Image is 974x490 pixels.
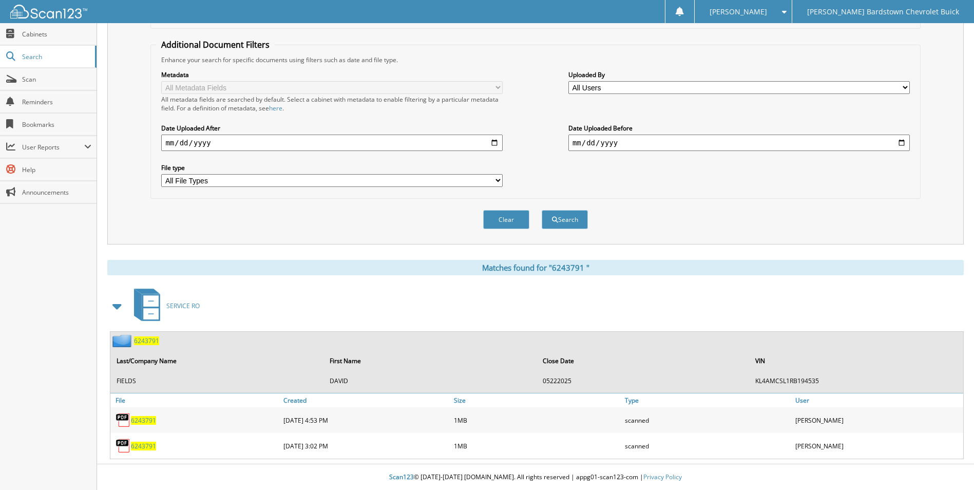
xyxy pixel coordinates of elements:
div: All metadata fields are searched by default. Select a cabinet with metadata to enable filtering b... [161,95,503,112]
span: Search [22,52,90,61]
a: User [793,393,963,407]
a: 6243791 [131,442,156,450]
a: 6243791 [134,336,159,345]
div: 1MB [451,436,622,456]
a: Type [622,393,793,407]
span: Help [22,165,91,174]
span: Reminders [22,98,91,106]
td: K L 4 A M C S L 1 R B 1 9 4 5 3 5 [750,372,962,389]
label: Uploaded By [568,70,910,79]
div: [DATE] 3:02 PM [281,436,451,456]
th: Close Date [538,350,750,371]
span: [PERSON_NAME] [710,9,767,15]
span: Scan [22,75,91,84]
label: File type [161,163,503,172]
th: First Name [324,350,537,371]
legend: Additional Document Filters [156,39,275,50]
span: Scan123 [389,473,414,481]
a: Privacy Policy [643,473,682,481]
div: Enhance your search for specific documents using filters such as date and file type. [156,55,914,64]
div: Matches found for "6243791 " [107,260,964,275]
input: end [568,135,910,151]
span: 6 2 4 3 7 9 1 [131,416,156,425]
iframe: Chat Widget [923,441,974,490]
span: Announcements [22,188,91,197]
button: Clear [483,210,529,229]
a: File [110,393,281,407]
label: Metadata [161,70,503,79]
td: D A V I D [324,372,537,389]
button: Search [542,210,588,229]
label: Date Uploaded Before [568,124,910,133]
div: [PERSON_NAME] [793,436,963,456]
span: [PERSON_NAME] Bardstown Chevrolet Buick [807,9,959,15]
td: 0 5 2 2 2 0 2 5 [538,372,750,389]
img: scan123-logo-white.svg [10,5,87,18]
a: Created [281,393,451,407]
a: Size [451,393,622,407]
img: PDF.png [116,412,131,428]
a: here [269,104,282,112]
div: [PERSON_NAME] [793,410,963,430]
span: S E R V I C E R O [166,301,200,310]
span: User Reports [22,143,84,152]
span: Bookmarks [22,120,91,129]
div: scanned [622,410,793,430]
span: Cabinets [22,30,91,39]
div: scanned [622,436,793,456]
input: start [161,135,503,151]
th: Last/Company Name [111,350,323,371]
span: 6 2 4 3 7 9 1 [134,336,159,345]
img: folder2.png [112,334,134,347]
div: [DATE] 4:53 PM [281,410,451,430]
th: VIN [750,350,962,371]
div: © [DATE]-[DATE] [DOMAIN_NAME]. All rights reserved | appg01-scan123-com | [97,465,974,490]
img: PDF.png [116,438,131,454]
td: F I E L D S [111,372,323,389]
span: 6 2 4 3 7 9 1 [131,442,156,450]
a: 6243791 [131,416,156,425]
div: 1MB [451,410,622,430]
label: Date Uploaded After [161,124,503,133]
a: SERVICE RO [128,286,200,326]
